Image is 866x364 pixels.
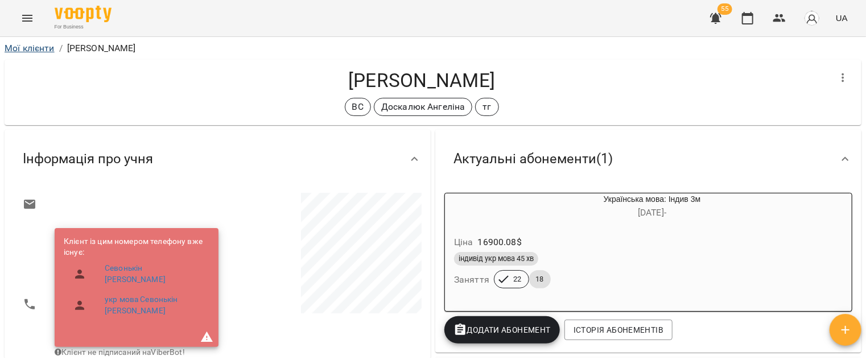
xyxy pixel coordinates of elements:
div: Українська мова: Індив 3м [500,193,805,221]
img: avatar_s.png [804,10,820,26]
a: Мої клієнти [5,43,55,53]
button: Українська мова: Індив 3м[DATE]- Ціна16900.08$індивід укр мова 45 хвЗаняття2218 [445,193,805,302]
span: 22 [507,274,529,284]
button: Історія абонементів [564,320,673,340]
span: Історія абонементів [574,323,663,337]
div: Інформація про учня [5,130,431,188]
li: / [59,42,63,55]
p: 16900.08 $ [478,235,522,249]
p: тг [483,100,491,114]
span: Клієнт не підписаний на ViberBot! [55,348,185,357]
button: UA [831,7,852,28]
p: [PERSON_NAME] [67,42,136,55]
nav: breadcrumb [5,42,861,55]
span: Додати Абонемент [453,323,551,337]
p: ВС [352,100,364,114]
h6: Ціна [454,234,473,250]
span: [DATE] - [638,207,666,218]
a: Севонькін [PERSON_NAME] [105,263,200,285]
h6: Заняття [454,272,489,288]
button: Додати Абонемент [444,316,560,344]
span: Інформація про учня [23,150,153,168]
div: Доскалюк Ангеліна [374,98,473,116]
div: тг [475,98,498,116]
h4: [PERSON_NAME] [14,69,830,92]
span: Актуальні абонементи ( 1 ) [453,150,613,168]
span: 18 [529,274,551,284]
span: UA [836,12,848,24]
div: Українська мова: Індив 3м [445,193,500,221]
p: Доскалюк Ангеліна [381,100,465,114]
button: Menu [14,5,41,32]
img: Voopty Logo [55,6,112,22]
ul: Клієнт із цим номером телефону вже існує: [64,236,209,326]
a: укр мова Севонькін [PERSON_NAME] [105,294,200,316]
div: Актуальні абонементи(1) [435,130,861,188]
div: ВС [345,98,371,116]
span: For Business [55,23,112,31]
span: 55 [717,3,732,15]
span: індивід укр мова 45 хв [454,254,538,264]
